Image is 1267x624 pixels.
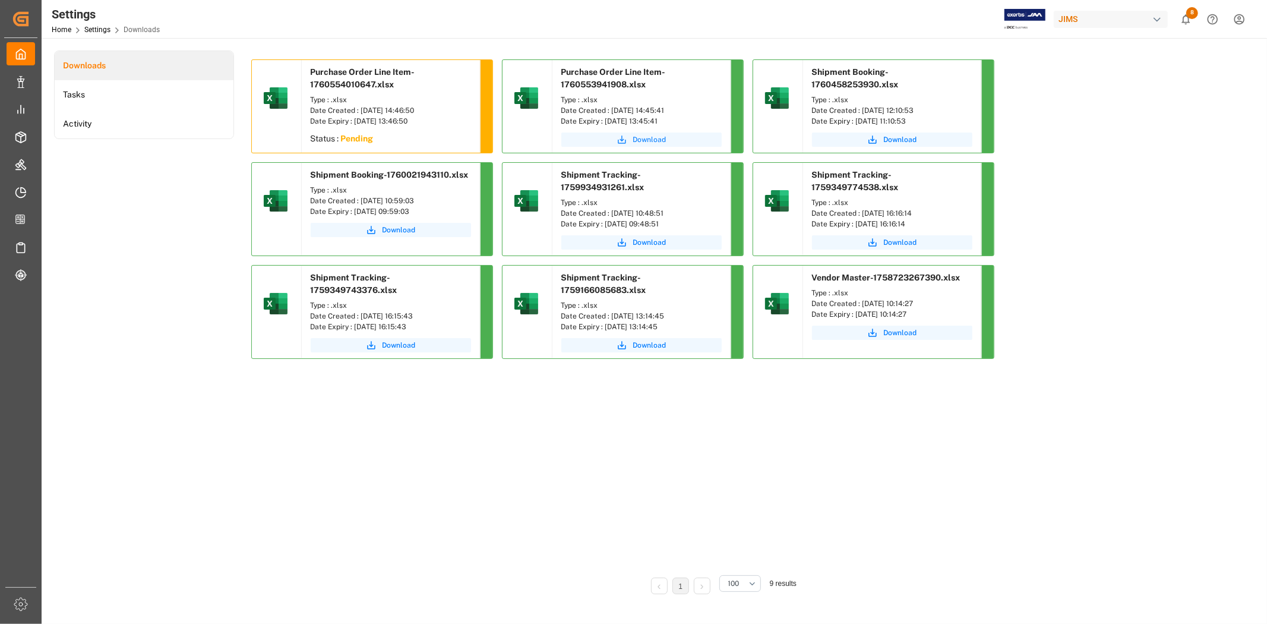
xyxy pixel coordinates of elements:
[812,235,972,250] button: Download
[84,26,110,34] a: Settings
[561,311,722,322] div: Date Created : [DATE] 13:14:45
[561,116,722,127] div: Date Expiry : [DATE] 13:45:41
[1199,6,1226,33] button: Help Center
[311,300,471,311] div: Type : .xlsx
[52,5,160,23] div: Settings
[1173,6,1199,33] button: show 8 new notifications
[561,322,722,332] div: Date Expiry : [DATE] 13:14:45
[561,219,722,229] div: Date Expiry : [DATE] 09:48:51
[812,170,899,192] span: Shipment Tracking-1759349774538.xlsx
[633,340,666,351] span: Download
[311,338,471,352] button: Download
[812,67,899,89] span: Shipment Booking-1760458253930.xlsx
[311,206,471,217] div: Date Expiry : [DATE] 09:59:03
[561,197,722,208] div: Type : .xlsx
[770,579,797,588] span: 9 results
[261,84,290,112] img: microsoft-excel-2019--v1.png
[763,289,791,318] img: microsoft-excel-2019--v1.png
[884,327,917,338] span: Download
[561,208,722,219] div: Date Created : [DATE] 10:48:51
[633,237,666,248] span: Download
[311,322,471,332] div: Date Expiry : [DATE] 16:15:43
[884,134,917,145] span: Download
[311,67,415,89] span: Purchase Order Line Item-1760554010647.xlsx
[311,223,471,237] button: Download
[763,84,791,112] img: microsoft-excel-2019--v1.png
[1054,11,1168,28] div: JIMS
[561,67,666,89] span: Purchase Order Line Item-1760553941908.xlsx
[884,237,917,248] span: Download
[512,289,541,318] img: microsoft-excel-2019--v1.png
[812,288,972,298] div: Type : .xlsx
[561,300,722,311] div: Type : .xlsx
[812,116,972,127] div: Date Expiry : [DATE] 11:10:53
[678,582,683,591] a: 1
[311,196,471,206] div: Date Created : [DATE] 10:59:03
[311,105,471,116] div: Date Created : [DATE] 14:46:50
[812,273,960,282] span: Vendor Master-1758723267390.xlsx
[812,309,972,320] div: Date Expiry : [DATE] 10:14:27
[302,130,480,151] div: Status :
[561,338,722,352] button: Download
[512,84,541,112] img: microsoft-excel-2019--v1.png
[341,134,374,143] sapn: Pending
[719,575,761,592] button: open menu
[728,578,740,589] span: 100
[512,187,541,215] img: microsoft-excel-2019--v1.png
[383,225,416,235] span: Download
[812,133,972,147] button: Download
[561,170,644,192] span: Shipment Tracking-1759934931261.xlsx
[672,578,689,594] li: 1
[812,105,972,116] div: Date Created : [DATE] 12:10:53
[311,94,471,105] div: Type : .xlsx
[812,326,972,340] button: Download
[1186,7,1198,19] span: 8
[55,51,233,80] a: Downloads
[812,94,972,105] div: Type : .xlsx
[1004,9,1045,30] img: Exertis%20JAM%20-%20Email%20Logo.jpg_1722504956.jpg
[311,116,471,127] div: Date Expiry : [DATE] 13:46:50
[55,80,233,109] a: Tasks
[561,105,722,116] div: Date Created : [DATE] 14:45:41
[311,170,469,179] span: Shipment Booking-1760021943110.xlsx
[763,187,791,215] img: microsoft-excel-2019--v1.png
[812,208,972,219] div: Date Created : [DATE] 16:16:14
[1054,8,1173,30] button: JIMS
[812,298,972,309] div: Date Created : [DATE] 10:14:27
[311,273,397,295] span: Shipment Tracking-1759349743376.xlsx
[633,134,666,145] span: Download
[311,185,471,196] div: Type : .xlsx
[52,26,71,34] a: Home
[651,578,668,594] li: Previous Page
[261,187,290,215] img: microsoft-excel-2019--v1.png
[561,273,646,295] span: Shipment Tracking-1759166085683.xlsx
[55,109,233,138] a: Activity
[383,340,416,351] span: Download
[812,197,972,208] div: Type : .xlsx
[561,94,722,105] div: Type : .xlsx
[694,578,710,594] li: Next Page
[812,219,972,229] div: Date Expiry : [DATE] 16:16:14
[261,289,290,318] img: microsoft-excel-2019--v1.png
[311,311,471,322] div: Date Created : [DATE] 16:15:43
[561,235,722,250] button: Download
[561,133,722,147] button: Download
